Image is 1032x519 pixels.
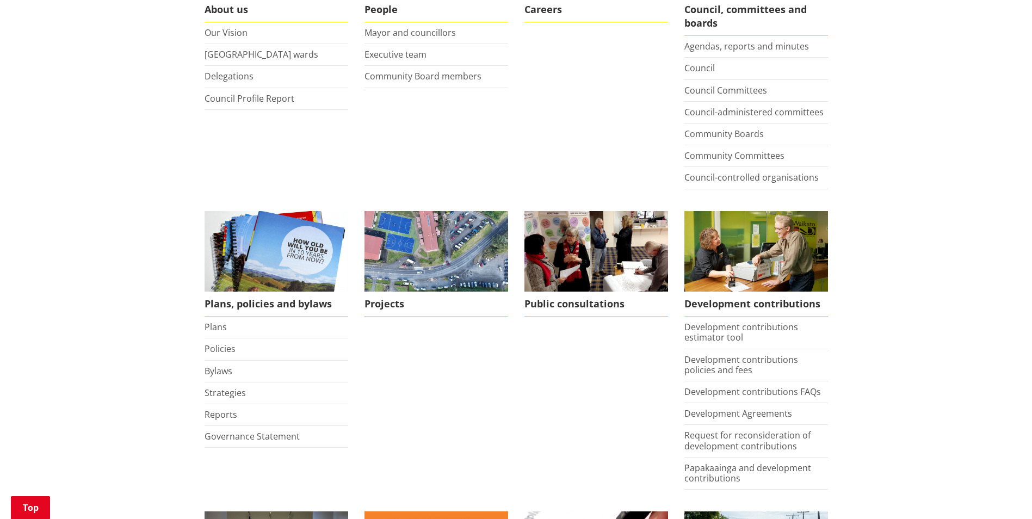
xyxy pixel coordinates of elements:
[205,292,348,317] span: Plans, policies and bylaws
[524,211,668,292] img: public-consultations
[205,27,248,39] a: Our Vision
[205,48,318,60] a: [GEOGRAPHIC_DATA] wards
[684,211,828,317] a: FInd out more about fees and fines here Development contributions
[684,321,798,343] a: Development contributions estimator tool
[684,292,828,317] span: Development contributions
[205,321,227,333] a: Plans
[684,62,715,74] a: Council
[684,128,764,140] a: Community Boards
[684,171,819,183] a: Council-controlled organisations
[684,150,784,162] a: Community Committees
[684,211,828,292] img: Fees
[364,211,508,292] img: DJI_0336
[364,211,508,317] a: Projects
[205,343,236,355] a: Policies
[982,473,1021,512] iframe: Messenger Launcher
[205,430,300,442] a: Governance Statement
[684,386,821,398] a: Development contributions FAQs
[205,365,232,377] a: Bylaws
[205,211,348,292] img: Long Term Plan
[205,211,348,317] a: We produce a number of plans, policies and bylaws including the Long Term Plan Plans, policies an...
[684,106,824,118] a: Council-administered committees
[364,70,481,82] a: Community Board members
[205,387,246,399] a: Strategies
[364,48,427,60] a: Executive team
[11,496,50,519] a: Top
[364,27,456,39] a: Mayor and councillors
[684,84,767,96] a: Council Committees
[684,429,811,452] a: Request for reconsideration of development contributions
[684,462,811,484] a: Papakaainga and development contributions
[684,354,798,376] a: Development contributions policies and fees
[205,92,294,104] a: Council Profile Report
[205,409,237,421] a: Reports
[524,292,668,317] span: Public consultations
[524,211,668,317] a: public-consultations Public consultations
[364,292,508,317] span: Projects
[684,40,809,52] a: Agendas, reports and minutes
[684,407,792,419] a: Development Agreements
[205,70,254,82] a: Delegations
